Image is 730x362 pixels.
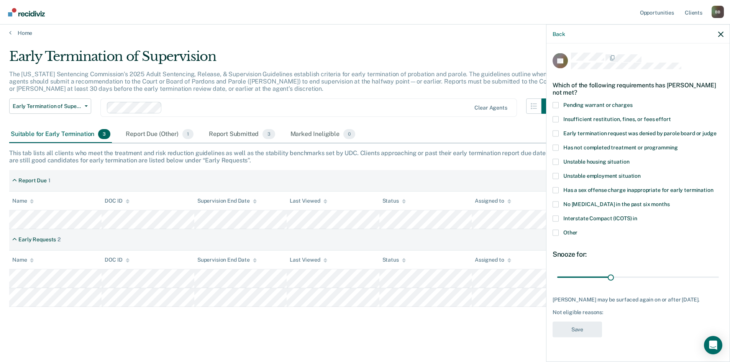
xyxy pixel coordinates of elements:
span: Unstable housing situation [563,158,629,164]
div: Early Termination of Supervision [9,49,557,70]
div: Supervision End Date [197,198,257,204]
span: Interstate Compact (ICOTS) in [563,215,637,221]
div: Assigned to [475,198,511,204]
span: Unstable employment situation [563,172,641,179]
div: Report Due (Other) [124,126,195,143]
span: Has a sex offense charge inappropriate for early termination [563,187,714,193]
span: 3 [98,129,110,139]
div: Last Viewed [290,198,327,204]
span: Other [563,229,577,235]
div: Status [382,198,406,204]
div: Which of the following requirements has [PERSON_NAME] not met? [553,75,723,102]
div: 1 [48,177,51,184]
span: Pending warrant or charges [563,102,632,108]
div: DOC ID [105,198,129,204]
button: Save [553,321,602,337]
span: 3 [262,129,275,139]
div: Name [12,198,34,204]
a: Home [9,29,721,36]
span: Early Termination of Supervision [13,103,82,110]
span: 0 [343,129,355,139]
button: Profile dropdown button [712,6,724,18]
span: 1 [182,129,194,139]
div: Last Viewed [290,257,327,263]
div: B B [712,6,724,18]
span: Insufficient restitution, fines, or fees effort [563,116,671,122]
span: Early termination request was denied by parole board or judge [563,130,716,136]
div: Report Submitted [207,126,277,143]
div: 2 [57,236,61,243]
div: Early Requests [18,236,56,243]
div: Open Intercom Messenger [704,336,722,354]
button: Back [553,31,565,37]
div: Clear agents [474,105,507,111]
div: Not eligible reasons: [553,309,723,316]
div: Suitable for Early Termination [9,126,112,143]
div: DOC ID [105,257,129,263]
p: The [US_STATE] Sentencing Commission’s 2025 Adult Sentencing, Release, & Supervision Guidelines e... [9,70,554,92]
div: This tab lists all clients who meet the treatment and risk reduction guidelines as well as the st... [9,149,721,164]
div: Report Due [18,177,47,184]
div: Snooze for: [553,250,723,258]
div: [PERSON_NAME] may be surfaced again on or after [DATE]. [553,296,723,303]
div: Assigned to [475,257,511,263]
div: Supervision End Date [197,257,257,263]
span: No [MEDICAL_DATA] in the past six months [563,201,669,207]
div: Status [382,257,406,263]
img: Recidiviz [8,8,45,16]
div: Marked Ineligible [289,126,357,143]
span: Has not completed treatment or programming [563,144,678,150]
div: Name [12,257,34,263]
